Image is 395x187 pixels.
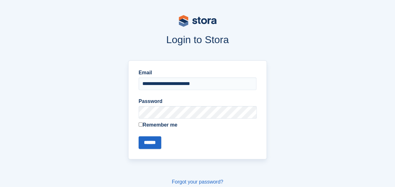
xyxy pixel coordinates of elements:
[139,121,256,129] label: Remember me
[139,122,143,127] input: Remember me
[26,34,369,45] h1: Login to Stora
[172,179,223,184] a: Forgot your password?
[139,98,256,105] label: Password
[179,15,217,27] img: stora-logo-53a41332b3708ae10de48c4981b4e9114cc0af31d8433b30ea865607fb682f29.svg
[139,69,256,76] label: Email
